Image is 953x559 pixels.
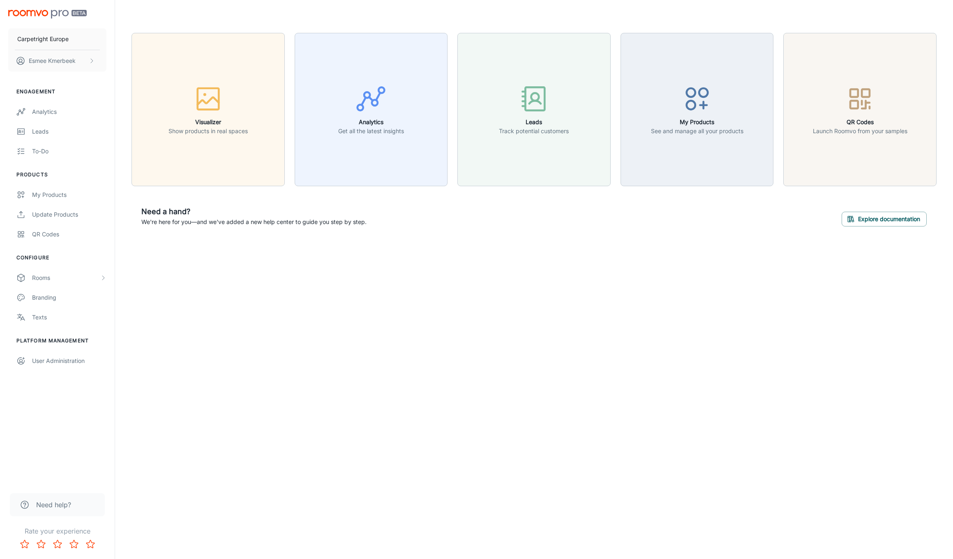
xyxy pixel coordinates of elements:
[651,118,743,127] h6: My Products
[32,147,106,156] div: To-do
[141,217,367,226] p: We're here for you—and we've added a new help center to guide you step by step.
[141,206,367,217] h6: Need a hand?
[8,28,106,50] button: Carpetright Europe
[499,127,569,136] p: Track potential customers
[621,105,774,113] a: My ProductsSee and manage all your products
[32,107,106,116] div: Analytics
[295,33,448,186] button: AnalyticsGet all the latest insights
[457,33,611,186] button: LeadsTrack potential customers
[338,118,404,127] h6: Analytics
[17,35,69,44] p: Carpetright Europe
[168,127,248,136] p: Show products in real spaces
[813,118,907,127] h6: QR Codes
[651,127,743,136] p: See and manage all your products
[783,105,937,113] a: QR CodesLaunch Roomvo from your samples
[168,118,248,127] h6: Visualizer
[842,212,927,226] button: Explore documentation
[783,33,937,186] button: QR CodesLaunch Roomvo from your samples
[32,190,106,199] div: My Products
[132,33,285,186] button: VisualizerShow products in real spaces
[32,210,106,219] div: Update Products
[8,10,87,18] img: Roomvo PRO Beta
[32,127,106,136] div: Leads
[499,118,569,127] h6: Leads
[338,127,404,136] p: Get all the latest insights
[621,33,774,186] button: My ProductsSee and manage all your products
[32,230,106,239] div: QR Codes
[457,105,611,113] a: LeadsTrack potential customers
[295,105,448,113] a: AnalyticsGet all the latest insights
[8,50,106,72] button: Esmee Kmerbeek
[842,214,927,222] a: Explore documentation
[29,56,76,65] p: Esmee Kmerbeek
[813,127,907,136] p: Launch Roomvo from your samples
